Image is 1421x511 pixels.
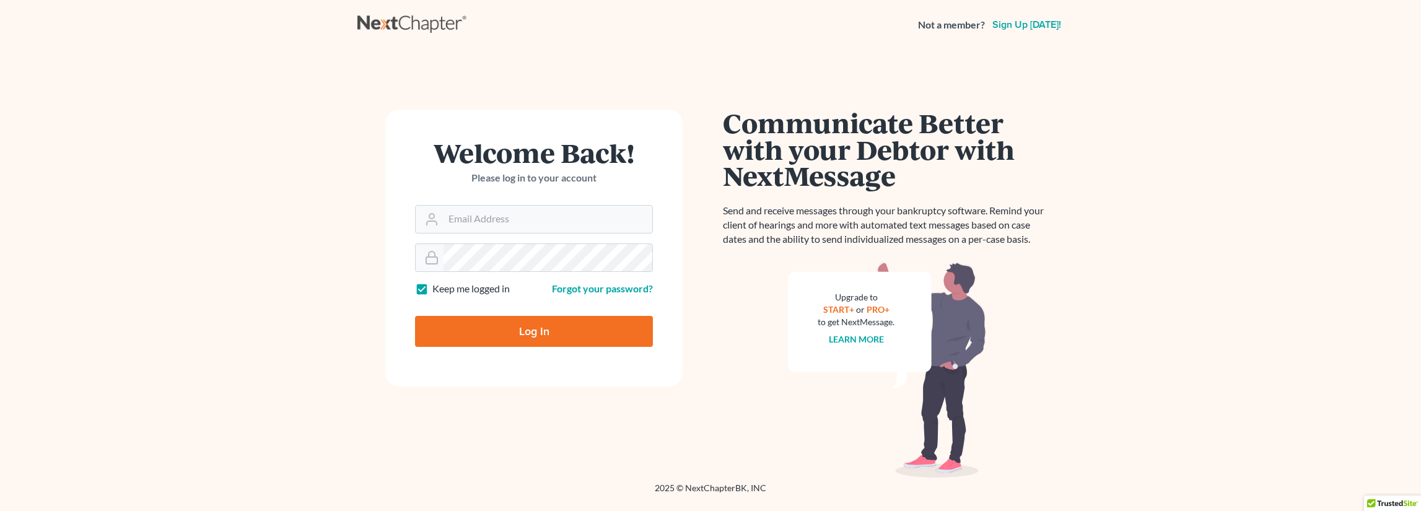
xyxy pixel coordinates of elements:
[867,304,890,315] a: PRO+
[788,261,986,478] img: nextmessage_bg-59042aed3d76b12b5cd301f8e5b87938c9018125f34e5fa2b7a6b67550977c72.svg
[432,282,510,296] label: Keep me logged in
[415,139,653,166] h1: Welcome Back!
[444,206,652,233] input: Email Address
[829,334,884,344] a: Learn more
[415,316,653,347] input: Log In
[723,110,1051,189] h1: Communicate Better with your Debtor with NextMessage
[818,291,894,304] div: Upgrade to
[823,304,854,315] a: START+
[856,304,865,315] span: or
[415,171,653,185] p: Please log in to your account
[818,316,894,328] div: to get NextMessage.
[918,18,985,32] strong: Not a member?
[723,204,1051,247] p: Send and receive messages through your bankruptcy software. Remind your client of hearings and mo...
[552,282,653,294] a: Forgot your password?
[990,20,1064,30] a: Sign up [DATE]!
[357,482,1064,504] div: 2025 © NextChapterBK, INC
